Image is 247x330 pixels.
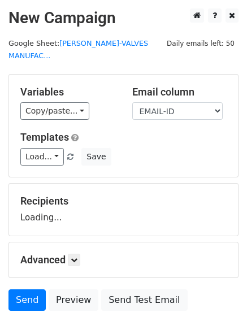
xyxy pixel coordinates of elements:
[20,131,69,143] a: Templates
[20,102,89,120] a: Copy/paste...
[8,39,148,60] a: [PERSON_NAME]-VALVES MANUFAC...
[163,39,239,47] a: Daily emails left: 50
[20,195,227,224] div: Loading...
[132,86,227,98] h5: Email column
[20,254,227,266] h5: Advanced
[20,195,227,207] h5: Recipients
[20,148,64,166] a: Load...
[163,37,239,50] span: Daily emails left: 50
[101,289,187,311] a: Send Test Email
[20,86,115,98] h5: Variables
[49,289,98,311] a: Preview
[8,289,46,311] a: Send
[81,148,111,166] button: Save
[8,8,239,28] h2: New Campaign
[8,39,148,60] small: Google Sheet:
